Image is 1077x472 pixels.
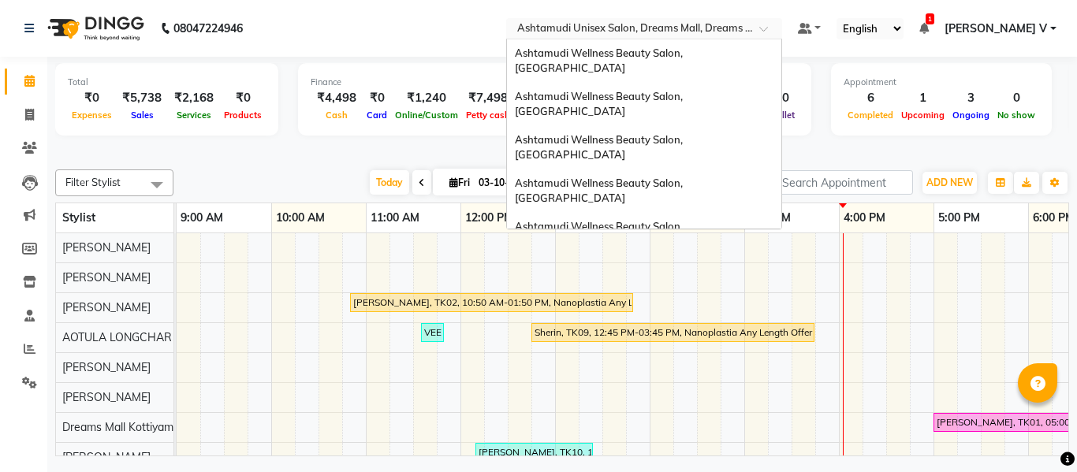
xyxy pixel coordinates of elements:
[423,325,442,340] div: VEENA, TK05, 11:35 AM-11:50 AM, Eyebrows Threading (₹50)
[220,110,266,121] span: Products
[897,89,948,107] div: 1
[352,295,632,310] div: [PERSON_NAME], TK02, 10:50 AM-01:50 PM, Nanoplastia Any Length Offer
[897,110,948,121] span: Upcoming
[62,300,151,314] span: [PERSON_NAME]
[926,177,973,188] span: ADD NEW
[40,6,148,50] img: logo
[515,177,685,205] span: Ashtamudi Wellness Beauty Salon, [GEOGRAPHIC_DATA]
[370,170,409,195] span: Today
[922,172,977,194] button: ADD NEW
[445,177,474,188] span: Fri
[177,206,227,229] a: 9:00 AM
[62,330,172,344] span: AOTULA LONGCHAR
[68,76,266,89] div: Total
[945,20,1047,37] span: [PERSON_NAME] V
[173,6,243,50] b: 08047224946
[844,110,897,121] span: Completed
[515,220,685,248] span: Ashtamudi Wellness Beauty Salon, [GEOGRAPHIC_DATA]
[272,206,329,229] a: 10:00 AM
[116,89,168,107] div: ₹5,738
[515,90,685,118] span: Ashtamudi Wellness Beauty Salon, [GEOGRAPHIC_DATA]
[506,39,782,229] ng-dropdown-panel: Options list
[62,420,231,434] span: Dreams Mall Kottiyam Ashtamudi
[461,206,517,229] a: 12:00 PM
[168,89,220,107] div: ₹2,168
[515,133,685,162] span: Ashtamudi Wellness Beauty Salon, [GEOGRAPHIC_DATA]
[367,206,423,229] a: 11:00 AM
[462,89,514,107] div: ₹7,498
[220,89,266,107] div: ₹0
[948,110,993,121] span: Ongoing
[62,210,95,225] span: Stylist
[919,21,929,35] a: 1
[993,110,1039,121] span: No show
[462,110,514,121] span: Petty cash
[68,110,116,121] span: Expenses
[311,89,363,107] div: ₹4,498
[127,110,158,121] span: Sales
[515,46,685,75] span: Ashtamudi Wellness Beauty Salon, [GEOGRAPHIC_DATA]
[844,89,897,107] div: 6
[62,240,151,255] span: [PERSON_NAME]
[391,110,462,121] span: Online/Custom
[68,89,116,107] div: ₹0
[993,89,1039,107] div: 0
[926,13,934,24] span: 1
[840,206,889,229] a: 4:00 PM
[62,390,151,404] span: [PERSON_NAME]
[477,445,591,459] div: [PERSON_NAME], TK10, 12:10 PM-01:25 PM, Full Hand D Tan (₹700),Eyebrows Threading (₹50)
[1011,409,1061,456] iframe: chat widget
[322,110,352,121] span: Cash
[934,206,984,229] a: 5:00 PM
[775,170,913,195] input: Search Appointment
[311,76,542,89] div: Finance
[533,325,813,340] div: Sherin, TK09, 12:45 PM-03:45 PM, Nanoplastia Any Length Offer
[62,270,151,284] span: [PERSON_NAME]
[391,89,462,107] div: ₹1,240
[844,76,1039,89] div: Appointment
[62,360,151,374] span: [PERSON_NAME]
[62,450,151,464] span: [PERSON_NAME]
[65,176,121,188] span: Filter Stylist
[363,89,391,107] div: ₹0
[173,110,215,121] span: Services
[948,89,993,107] div: 3
[474,171,553,195] input: 2025-10-03
[363,110,391,121] span: Card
